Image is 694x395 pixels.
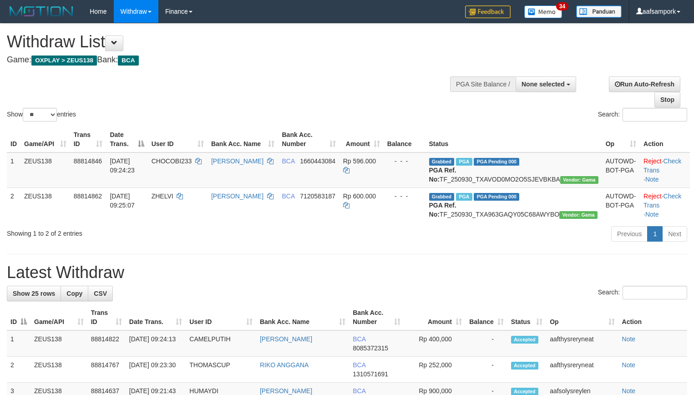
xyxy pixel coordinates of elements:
td: CAMELPUTIH [186,330,256,357]
a: Note [622,361,636,369]
span: ZHELVI [152,192,173,200]
a: 1 [647,226,663,242]
td: TF_250930_TXA963GAQY05C68AWYBO [426,187,602,223]
td: 2 [7,187,20,223]
div: PGA Site Balance / [450,76,516,92]
th: Status [426,127,602,152]
label: Search: [598,108,687,122]
button: None selected [516,76,576,92]
th: Op: activate to sort column ascending [546,304,618,330]
td: ZEUS138 [30,357,87,383]
img: MOTION_logo.png [7,5,76,18]
th: User ID: activate to sort column ascending [186,304,256,330]
td: 1 [7,152,20,188]
span: Grabbed [429,158,455,166]
label: Show entries [7,108,76,122]
span: BCA [282,192,294,200]
a: [PERSON_NAME] [260,335,312,343]
div: Showing 1 to 2 of 2 entries [7,225,282,238]
th: Date Trans.: activate to sort column ascending [126,304,186,330]
a: Next [662,226,687,242]
a: Note [622,335,636,343]
th: Trans ID: activate to sort column ascending [70,127,106,152]
td: [DATE] 09:24:13 [126,330,186,357]
span: Marked by aafsolysreylen [456,158,472,166]
span: 88814862 [74,192,102,200]
td: - [466,357,507,383]
span: BCA [118,56,138,66]
td: AUTOWD-BOT-PGA [602,187,640,223]
span: 34 [556,2,568,10]
span: PGA Pending [474,158,519,166]
input: Search: [623,286,687,299]
th: Trans ID: activate to sort column ascending [87,304,126,330]
td: ZEUS138 [20,187,70,223]
th: Date Trans.: activate to sort column descending [106,127,147,152]
th: ID: activate to sort column descending [7,304,30,330]
h4: Game: Bank: [7,56,454,65]
th: Op: activate to sort column ascending [602,127,640,152]
span: Copy 8085372315 to clipboard [353,344,388,352]
th: Bank Acc. Name: activate to sort column ascending [256,304,349,330]
td: Rp 252,000 [404,357,466,383]
span: Vendor URL: https://trx31.1velocity.biz [560,176,598,184]
span: Marked by aafsolysreylen [456,193,472,201]
a: CSV [88,286,113,301]
b: PGA Ref. No: [429,167,456,183]
th: Action [640,127,690,152]
span: 88814846 [74,157,102,165]
th: ID [7,127,20,152]
a: [PERSON_NAME] [260,387,312,395]
th: Status: activate to sort column ascending [507,304,546,330]
a: Reject [643,157,662,165]
span: OXPLAY > ZEUS138 [31,56,97,66]
img: Button%20Memo.svg [524,5,562,18]
a: Run Auto-Refresh [609,76,680,92]
td: Rp 400,000 [404,330,466,357]
div: - - - [387,157,422,166]
h1: Withdraw List [7,33,454,51]
span: Copy 7120583187 to clipboard [300,192,335,200]
span: [DATE] 09:25:07 [110,192,135,209]
span: BCA [353,361,365,369]
span: CHOCOBI233 [152,157,192,165]
th: Game/API: activate to sort column ascending [30,304,87,330]
td: aafthysreryneat [546,330,618,357]
td: - [466,330,507,357]
td: 2 [7,357,30,383]
a: Show 25 rows [7,286,61,301]
td: · · [640,187,690,223]
a: Stop [654,92,680,107]
img: Feedback.jpg [465,5,511,18]
th: Amount: activate to sort column ascending [404,304,466,330]
span: Grabbed [429,193,455,201]
span: BCA [353,335,365,343]
span: Rp 596.000 [343,157,376,165]
th: Game/API: activate to sort column ascending [20,127,70,152]
label: Search: [598,286,687,299]
a: Check Trans [643,157,681,174]
span: Copy 1660443084 to clipboard [300,157,335,165]
td: [DATE] 09:23:30 [126,357,186,383]
td: · · [640,152,690,188]
span: PGA Pending [474,193,519,201]
td: 88814767 [87,357,126,383]
th: Bank Acc. Number: activate to sort column ascending [349,304,404,330]
td: aafthysreryneat [546,357,618,383]
a: [PERSON_NAME] [211,192,263,200]
td: TF_250930_TXAVOD0MO2O5SJEVBKBA [426,152,602,188]
a: Previous [611,226,648,242]
th: User ID: activate to sort column ascending [148,127,208,152]
span: Vendor URL: https://trx31.1velocity.biz [559,211,598,219]
a: Note [622,387,636,395]
td: THOMASCUP [186,357,256,383]
a: Copy [61,286,88,301]
span: CSV [94,290,107,297]
input: Search: [623,108,687,122]
a: [PERSON_NAME] [211,157,263,165]
h1: Latest Withdraw [7,263,687,282]
td: 1 [7,330,30,357]
td: AUTOWD-BOT-PGA [602,152,640,188]
span: None selected [522,81,565,88]
a: Note [645,176,659,183]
